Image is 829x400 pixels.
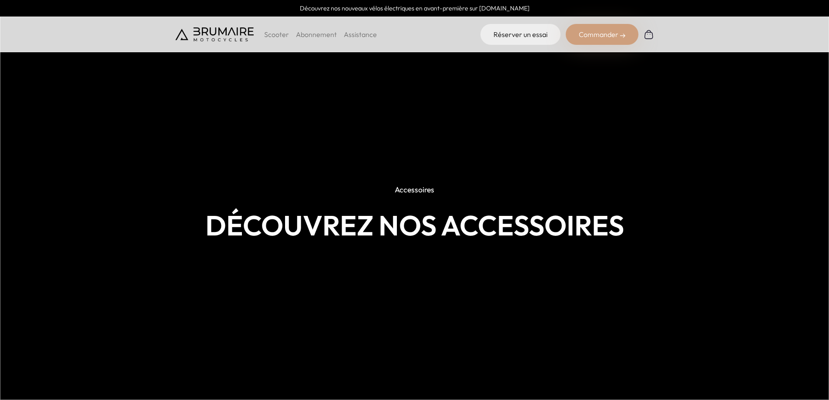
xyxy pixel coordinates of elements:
[175,209,654,242] h1: Découvrez nos accessoires
[175,27,254,41] img: Brumaire Motocycles
[480,24,560,45] a: Réserver un essai
[296,30,337,39] a: Abonnement
[644,29,654,40] img: Panier
[344,30,377,39] a: Assistance
[566,24,638,45] div: Commander
[388,180,441,199] p: Accessoires
[620,33,625,38] img: right-arrow-2.png
[264,29,289,40] p: Scooter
